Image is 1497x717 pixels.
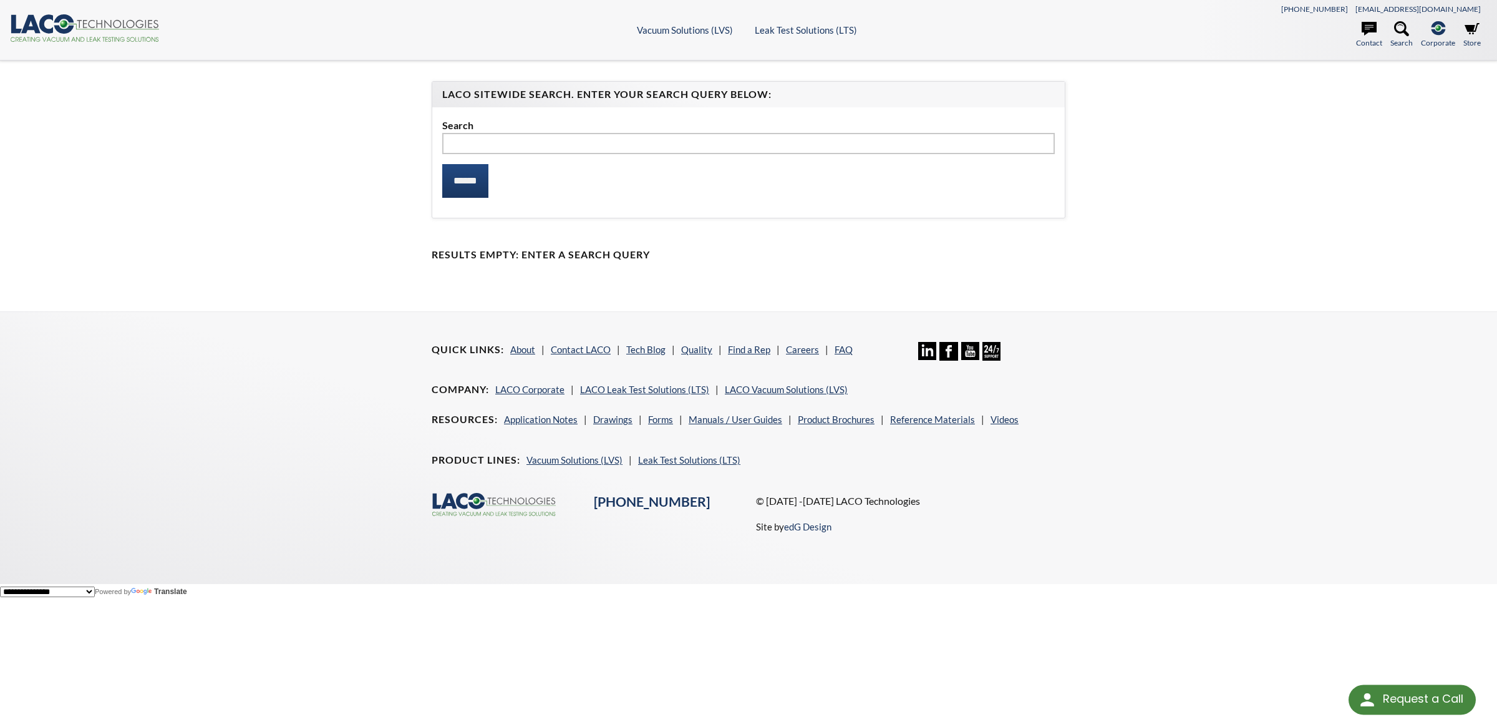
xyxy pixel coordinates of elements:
[1463,21,1481,49] a: Store
[1349,685,1476,715] div: Request a Call
[728,344,770,355] a: Find a Rep
[755,24,857,36] a: Leak Test Solutions (LTS)
[593,414,632,425] a: Drawings
[442,88,1055,101] h4: LACO Sitewide Search. Enter your Search Query Below:
[626,344,666,355] a: Tech Blog
[991,414,1019,425] a: Videos
[890,414,975,425] a: Reference Materials
[637,24,733,36] a: Vacuum Solutions (LVS)
[786,344,819,355] a: Careers
[1356,21,1382,49] a: Contact
[725,384,848,395] a: LACO Vacuum Solutions (LVS)
[594,494,710,510] a: [PHONE_NUMBER]
[432,343,504,356] h4: Quick Links
[551,344,611,355] a: Contact LACO
[648,414,673,425] a: Forms
[131,588,154,596] img: Google Translate
[432,248,1065,261] h4: Results Empty: Enter a Search Query
[432,413,498,426] h4: Resources
[798,414,874,425] a: Product Brochures
[1357,690,1377,710] img: round button
[504,414,578,425] a: Application Notes
[1390,21,1413,49] a: Search
[784,521,831,532] a: edG Design
[982,342,1000,360] img: 24/7 Support Icon
[1421,37,1455,49] span: Corporate
[982,351,1000,363] a: 24/7 Support
[495,384,564,395] a: LACO Corporate
[580,384,709,395] a: LACO Leak Test Solutions (LTS)
[131,587,187,596] a: Translate
[1383,685,1463,713] div: Request a Call
[681,344,712,355] a: Quality
[526,454,623,466] a: Vacuum Solutions (LVS)
[432,454,520,467] h4: Product Lines
[835,344,853,355] a: FAQ
[1355,4,1481,14] a: [EMAIL_ADDRESS][DOMAIN_NAME]
[442,117,1055,134] label: Search
[510,344,535,355] a: About
[689,414,782,425] a: Manuals / User Guides
[756,519,831,534] p: Site by
[432,383,489,396] h4: Company
[638,454,740,466] a: Leak Test Solutions (LTS)
[1281,4,1348,14] a: [PHONE_NUMBER]
[756,493,1065,509] p: © [DATE] -[DATE] LACO Technologies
